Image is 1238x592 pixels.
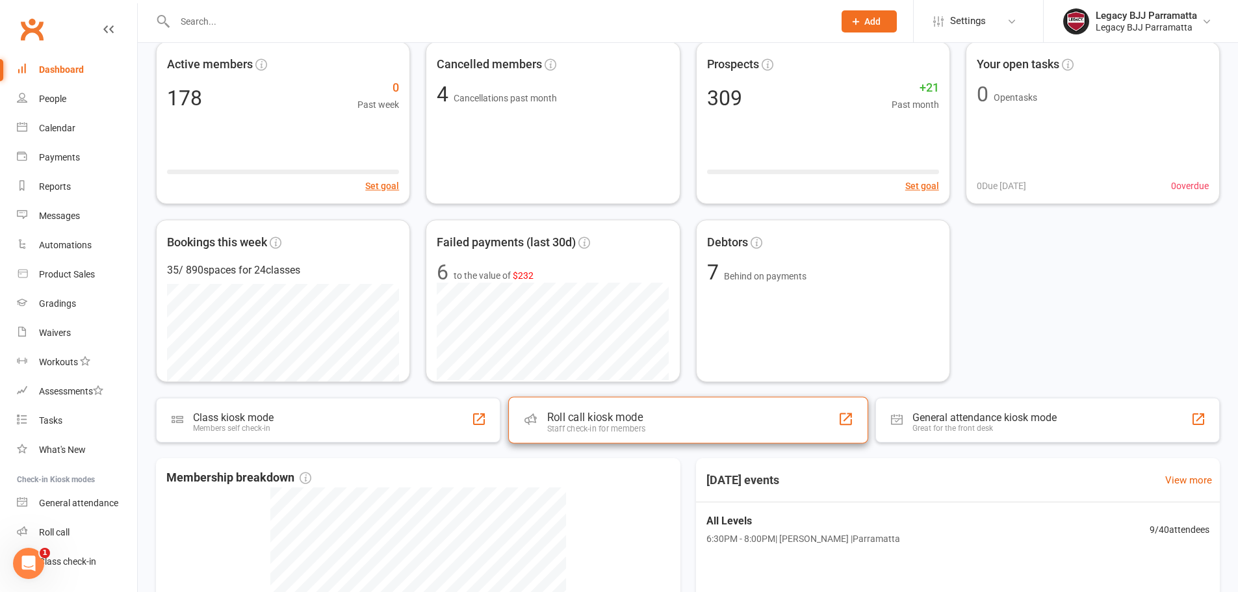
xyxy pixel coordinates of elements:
[547,424,645,433] div: Staff check-in for members
[912,411,1057,424] div: General attendance kiosk mode
[707,233,748,252] span: Debtors
[437,262,448,283] div: 6
[17,435,137,465] a: What's New
[994,92,1037,103] span: Open tasks
[437,82,454,107] span: 4
[1165,472,1212,488] a: View more
[39,123,75,133] div: Calendar
[17,260,137,289] a: Product Sales
[17,55,137,84] a: Dashboard
[912,424,1057,433] div: Great for the front desk
[39,269,95,279] div: Product Sales
[17,518,137,547] a: Roll call
[17,547,137,576] a: Class kiosk mode
[17,318,137,348] a: Waivers
[17,231,137,260] a: Automations
[39,240,92,250] div: Automations
[39,415,62,426] div: Tasks
[977,179,1026,193] span: 0 Due [DATE]
[39,527,70,537] div: Roll call
[13,548,44,579] iframe: Intercom live chat
[171,12,825,31] input: Search...
[39,64,84,75] div: Dashboard
[39,181,71,192] div: Reports
[454,268,534,283] span: to the value of
[547,411,645,424] div: Roll call kiosk mode
[707,88,742,109] div: 309
[864,16,881,27] span: Add
[166,469,311,487] span: Membership breakdown
[1096,21,1197,33] div: Legacy BJJ Parramatta
[193,411,274,424] div: Class kiosk mode
[454,93,557,103] span: Cancellations past month
[17,289,137,318] a: Gradings
[1063,8,1089,34] img: thumb_image1742356836.png
[365,179,399,193] button: Set goal
[17,348,137,377] a: Workouts
[1150,522,1209,537] span: 9 / 40 attendees
[40,548,50,558] span: 1
[17,143,137,172] a: Payments
[892,79,939,97] span: +21
[437,55,542,74] span: Cancelled members
[357,79,399,97] span: 0
[17,172,137,201] a: Reports
[16,13,48,45] a: Clubworx
[167,233,267,252] span: Bookings this week
[39,386,103,396] div: Assessments
[39,444,86,455] div: What's New
[39,211,80,221] div: Messages
[1171,179,1209,193] span: 0 overdue
[39,498,118,508] div: General attendance
[193,424,274,433] div: Members self check-in
[39,298,76,309] div: Gradings
[167,262,399,279] div: 35 / 890 spaces for 24 classes
[39,328,71,338] div: Waivers
[17,406,137,435] a: Tasks
[39,94,66,104] div: People
[17,201,137,231] a: Messages
[167,55,253,74] span: Active members
[950,6,986,36] span: Settings
[17,489,137,518] a: General attendance kiosk mode
[707,260,724,285] span: 7
[1096,10,1197,21] div: Legacy BJJ Parramatta
[977,84,988,105] div: 0
[39,556,96,567] div: Class check-in
[707,55,759,74] span: Prospects
[724,271,806,281] span: Behind on payments
[905,179,939,193] button: Set goal
[706,513,900,530] span: All Levels
[17,377,137,406] a: Assessments
[437,233,576,252] span: Failed payments (last 30d)
[17,114,137,143] a: Calendar
[977,55,1059,74] span: Your open tasks
[696,469,790,492] h3: [DATE] events
[357,97,399,112] span: Past week
[706,532,900,546] span: 6:30PM - 8:00PM | [PERSON_NAME] | Parramatta
[17,84,137,114] a: People
[39,357,78,367] div: Workouts
[892,97,939,112] span: Past month
[39,152,80,162] div: Payments
[513,270,534,281] span: $232
[842,10,897,32] button: Add
[167,88,202,109] div: 178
